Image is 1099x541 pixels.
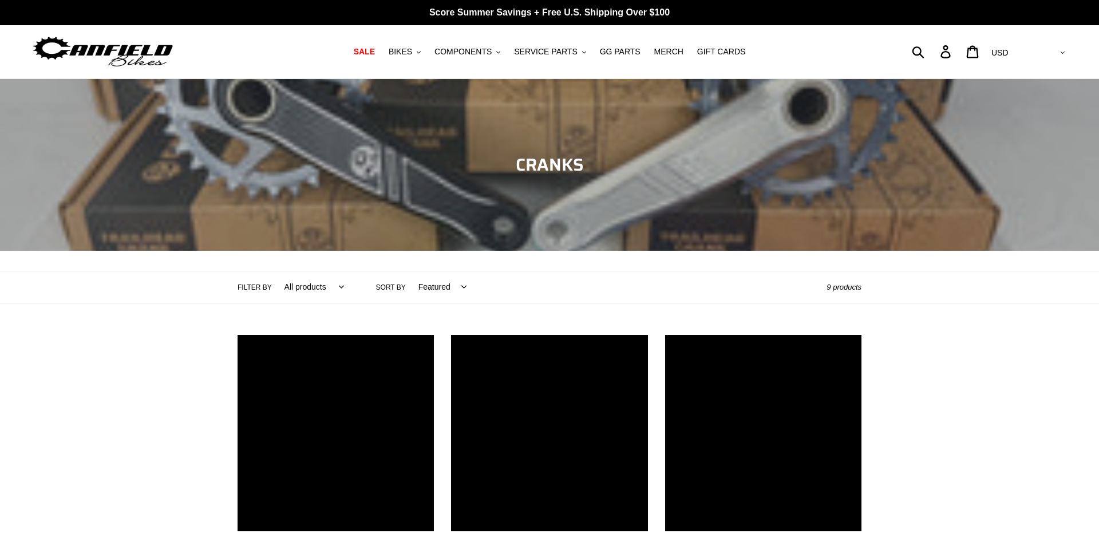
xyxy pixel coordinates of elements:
button: SERVICE PARTS [508,44,591,60]
span: MERCH [654,47,683,57]
a: SALE [348,44,381,60]
img: Canfield Bikes [31,34,175,70]
button: COMPONENTS [429,44,506,60]
span: CRANKS [516,151,584,178]
span: SALE [354,47,375,57]
span: GG PARTS [600,47,641,57]
input: Search [918,39,947,64]
label: Sort by [376,282,406,293]
span: BIKES [389,47,412,57]
button: BIKES [383,44,426,60]
a: MERCH [649,44,689,60]
label: Filter by [238,282,272,293]
span: COMPONENTS [434,47,492,57]
span: SERVICE PARTS [514,47,577,57]
a: GG PARTS [594,44,646,60]
span: GIFT CARDS [697,47,746,57]
a: GIFT CARDS [691,44,752,60]
span: 9 products [827,283,861,291]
